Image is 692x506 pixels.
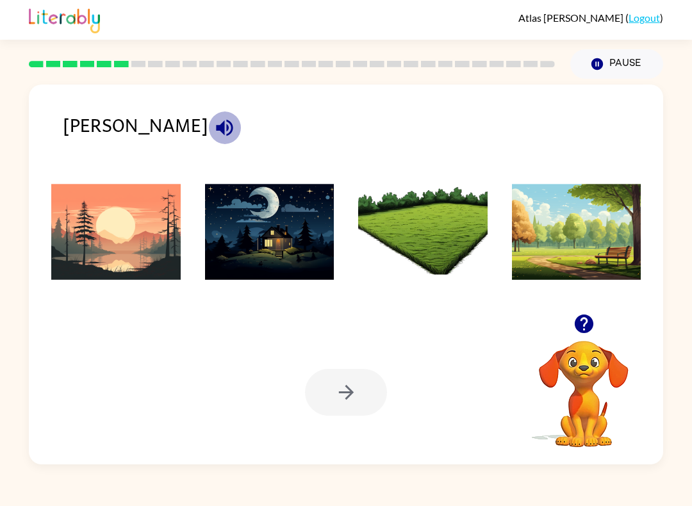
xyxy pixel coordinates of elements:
[629,12,660,24] a: Logout
[512,184,641,280] img: Answer choice 4
[205,184,334,280] img: Answer choice 2
[358,184,488,280] img: Answer choice 3
[29,5,100,33] img: Literably
[518,12,663,24] div: ( )
[518,12,625,24] span: Atlas [PERSON_NAME]
[570,49,663,79] button: Pause
[63,110,663,158] div: [PERSON_NAME]
[51,184,181,280] img: Answer choice 1
[520,321,648,449] video: Your browser must support playing .mp4 files to use Literably. Please try using another browser.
